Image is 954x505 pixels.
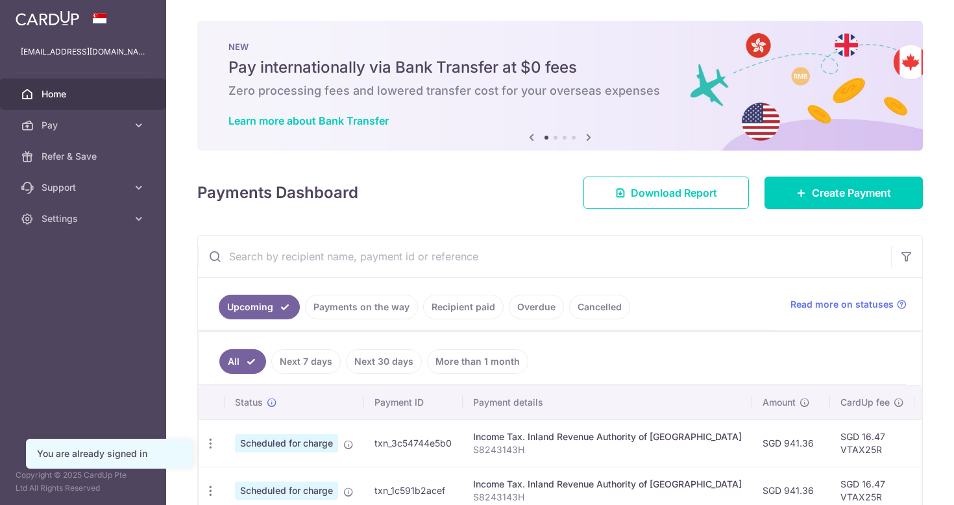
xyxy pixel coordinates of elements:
[764,177,923,209] a: Create Payment
[763,396,796,409] span: Amount
[473,430,742,443] div: Income Tax. Inland Revenue Authority of [GEOGRAPHIC_DATA]
[305,295,418,319] a: Payments on the way
[364,419,463,467] td: txn_3c54744e5b0
[583,177,749,209] a: Download Report
[42,212,127,225] span: Settings
[198,236,891,277] input: Search by recipient name, payment id or reference
[812,185,891,201] span: Create Payment
[219,295,300,319] a: Upcoming
[427,349,528,374] a: More than 1 month
[569,295,630,319] a: Cancelled
[790,298,907,311] a: Read more on statuses
[473,443,742,456] p: S8243143H
[840,396,890,409] span: CardUp fee
[463,386,752,419] th: Payment details
[631,185,717,201] span: Download Report
[228,83,892,99] h6: Zero processing fees and lowered transfer cost for your overseas expenses
[42,181,127,194] span: Support
[197,21,923,151] img: Bank transfer banner
[16,10,79,26] img: CardUp
[473,478,742,491] div: Income Tax. Inland Revenue Authority of [GEOGRAPHIC_DATA]
[271,349,341,374] a: Next 7 days
[364,386,463,419] th: Payment ID
[235,434,338,452] span: Scheduled for charge
[42,88,127,101] span: Home
[423,295,504,319] a: Recipient paid
[473,491,742,504] p: S8243143H
[790,298,894,311] span: Read more on statuses
[509,295,564,319] a: Overdue
[346,349,422,374] a: Next 30 days
[197,181,358,204] h4: Payments Dashboard
[235,482,338,500] span: Scheduled for charge
[21,45,145,58] p: [EMAIL_ADDRESS][DOMAIN_NAME]
[42,119,127,132] span: Pay
[830,419,914,467] td: SGD 16.47 VTAX25R
[219,349,266,374] a: All
[42,150,127,163] span: Refer & Save
[228,42,892,52] p: NEW
[228,57,892,78] h5: Pay internationally via Bank Transfer at $0 fees
[235,396,263,409] span: Status
[228,114,389,127] a: Learn more about Bank Transfer
[37,447,181,460] div: You are already signed in
[752,419,830,467] td: SGD 941.36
